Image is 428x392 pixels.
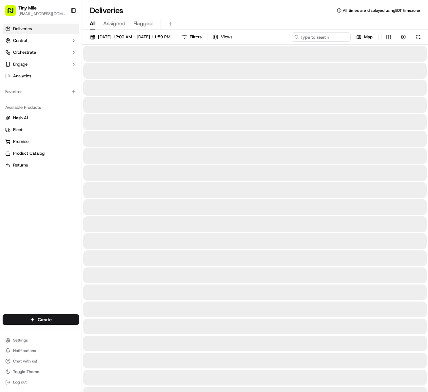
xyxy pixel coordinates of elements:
button: Tiny Mile [18,5,37,11]
button: Tiny Mile[EMAIL_ADDRESS][DOMAIN_NAME] [3,3,68,18]
span: Orchestrate [13,49,36,55]
span: Fleet [13,127,23,133]
a: Product Catalog [5,150,76,156]
button: Engage [3,59,79,69]
span: All [90,20,95,28]
button: Fleet [3,125,79,135]
span: Chat with us! [13,359,37,364]
span: Create [38,316,52,323]
h1: Deliveries [90,5,123,16]
button: [EMAIL_ADDRESS][DOMAIN_NAME] [18,11,65,16]
span: Map [364,34,373,40]
a: Returns [5,162,76,168]
span: Engage [13,61,28,67]
span: Settings [13,338,28,343]
span: Notifications [13,348,36,353]
a: Promise [5,139,76,145]
span: Flagged [133,20,153,28]
button: Returns [3,160,79,170]
button: Create [3,314,79,325]
div: Available Products [3,102,79,113]
button: Filters [179,32,204,42]
a: Analytics [3,71,79,81]
button: Nash AI [3,113,79,123]
span: Views [221,34,232,40]
span: Toggle Theme [13,369,39,374]
button: Product Catalog [3,148,79,159]
span: Deliveries [13,26,32,32]
button: Orchestrate [3,47,79,58]
button: Promise [3,136,79,147]
a: Deliveries [3,24,79,34]
span: All times are displayed using EDT timezone [343,8,420,13]
button: [DATE] 12:00 AM - [DATE] 11:59 PM [87,32,173,42]
button: Views [210,32,235,42]
span: Returns [13,162,28,168]
span: Log out [13,380,27,385]
a: Fleet [5,127,76,133]
button: Refresh [414,32,423,42]
span: Promise [13,139,29,145]
span: Analytics [13,73,31,79]
span: [DATE] 12:00 AM - [DATE] 11:59 PM [98,34,170,40]
a: Nash AI [5,115,76,121]
span: Filters [190,34,202,40]
span: Product Catalog [13,150,45,156]
span: Nash AI [13,115,28,121]
button: Settings [3,336,79,345]
button: Notifications [3,346,79,355]
button: Control [3,35,79,46]
button: Chat with us! [3,357,79,366]
button: Log out [3,378,79,387]
div: Favorites [3,87,79,97]
button: Map [353,32,376,42]
input: Type to search [292,32,351,42]
span: Assigned [103,20,126,28]
button: Toggle Theme [3,367,79,376]
span: Control [13,38,27,44]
